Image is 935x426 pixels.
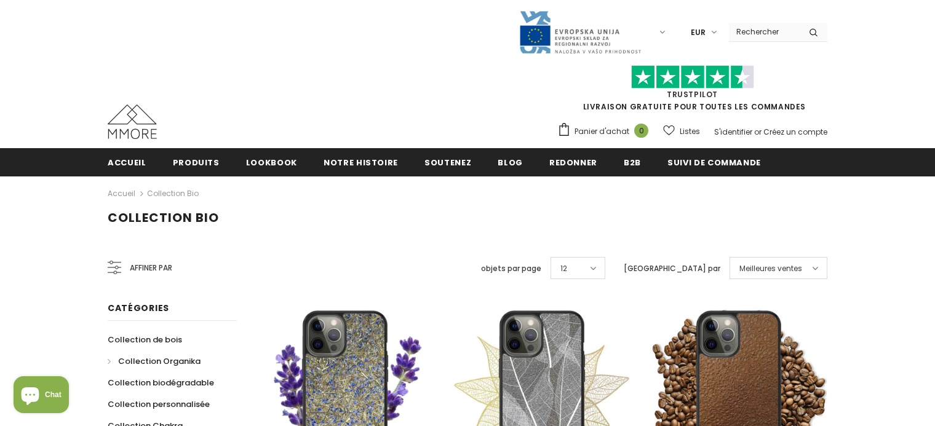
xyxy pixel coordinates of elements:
a: Accueil [108,148,146,176]
a: Panier d'achat 0 [557,122,654,141]
span: Affiner par [130,261,172,275]
span: soutenez [424,157,471,168]
span: Panier d'achat [575,125,629,138]
span: Blog [498,157,523,168]
a: Javni Razpis [519,26,642,37]
a: Créez un compte [763,127,827,137]
input: Search Site [729,23,800,41]
a: Collection biodégradable [108,372,214,393]
a: Notre histoire [324,148,398,176]
span: Redonner [549,157,597,168]
label: [GEOGRAPHIC_DATA] par [624,262,720,275]
span: Collection de bois [108,334,182,345]
a: Collection de bois [108,329,182,350]
a: Accueil [108,186,135,201]
span: B2B [624,157,641,168]
span: Catégories [108,302,169,314]
span: EUR [691,26,706,39]
a: Collection Bio [147,188,199,199]
span: Produits [173,157,220,168]
label: objets par page [481,262,541,275]
a: Lookbook [246,148,297,176]
span: Notre histoire [324,157,398,168]
a: Collection Organika [108,350,201,372]
span: Lookbook [246,157,297,168]
a: Blog [498,148,523,176]
span: or [754,127,762,137]
span: 12 [560,262,567,275]
img: Cas MMORE [108,105,157,139]
span: Collection biodégradable [108,377,214,389]
span: Suivi de commande [667,157,761,168]
span: Listes [680,125,700,138]
inbox-online-store-chat: Shopify online store chat [10,376,73,416]
a: Collection personnalisée [108,393,210,415]
a: Produits [173,148,220,176]
a: Redonner [549,148,597,176]
span: Collection Organika [118,355,201,367]
span: Collection Bio [108,209,219,226]
span: Collection personnalisée [108,398,210,410]
span: Meilleures ventes [739,262,802,275]
span: LIVRAISON GRATUITE POUR TOUTES LES COMMANDES [557,71,827,112]
img: Javni Razpis [519,10,642,55]
a: B2B [624,148,641,176]
a: Suivi de commande [667,148,761,176]
img: Faites confiance aux étoiles pilotes [631,65,754,89]
span: Accueil [108,157,146,168]
a: S'identifier [714,127,752,137]
a: soutenez [424,148,471,176]
a: TrustPilot [667,89,718,100]
a: Listes [663,120,700,142]
span: 0 [634,124,648,138]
